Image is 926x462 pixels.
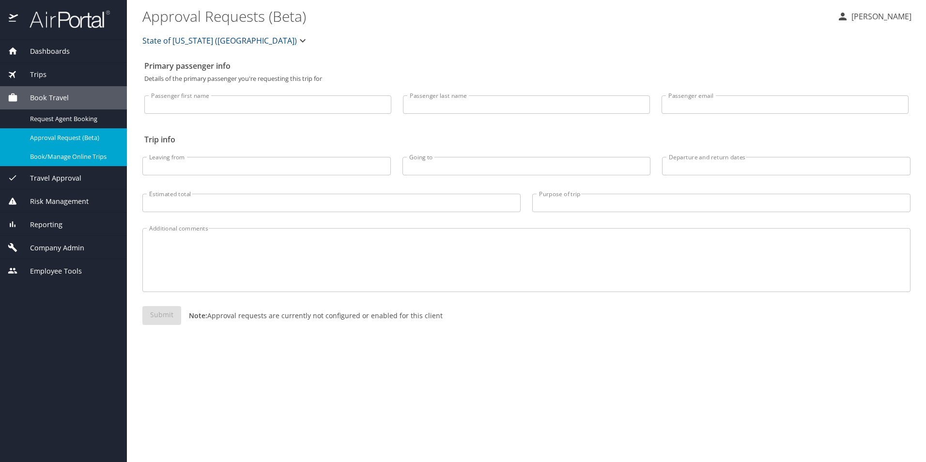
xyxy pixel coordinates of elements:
[833,8,915,25] button: [PERSON_NAME]
[30,152,115,161] span: Book/Manage Online Trips
[144,132,909,147] h2: Trip info
[142,34,297,47] span: State of [US_STATE] ([GEOGRAPHIC_DATA])
[30,114,115,123] span: Request Agent Booking
[18,69,46,80] span: Trips
[18,92,69,103] span: Book Travel
[18,46,70,57] span: Dashboards
[144,58,909,74] h2: Primary passenger info
[9,10,19,29] img: icon-airportal.png
[18,219,62,230] span: Reporting
[19,10,110,29] img: airportal-logo.png
[181,310,443,321] p: Approval requests are currently not configured or enabled for this client
[139,31,312,50] button: State of [US_STATE] ([GEOGRAPHIC_DATA])
[18,243,84,253] span: Company Admin
[849,11,911,22] p: [PERSON_NAME]
[142,1,829,31] h1: Approval Requests (Beta)
[189,311,207,320] strong: Note:
[30,133,115,142] span: Approval Request (Beta)
[18,266,82,277] span: Employee Tools
[144,76,909,82] p: Details of the primary passenger you're requesting this trip for
[18,173,81,184] span: Travel Approval
[18,196,89,207] span: Risk Management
